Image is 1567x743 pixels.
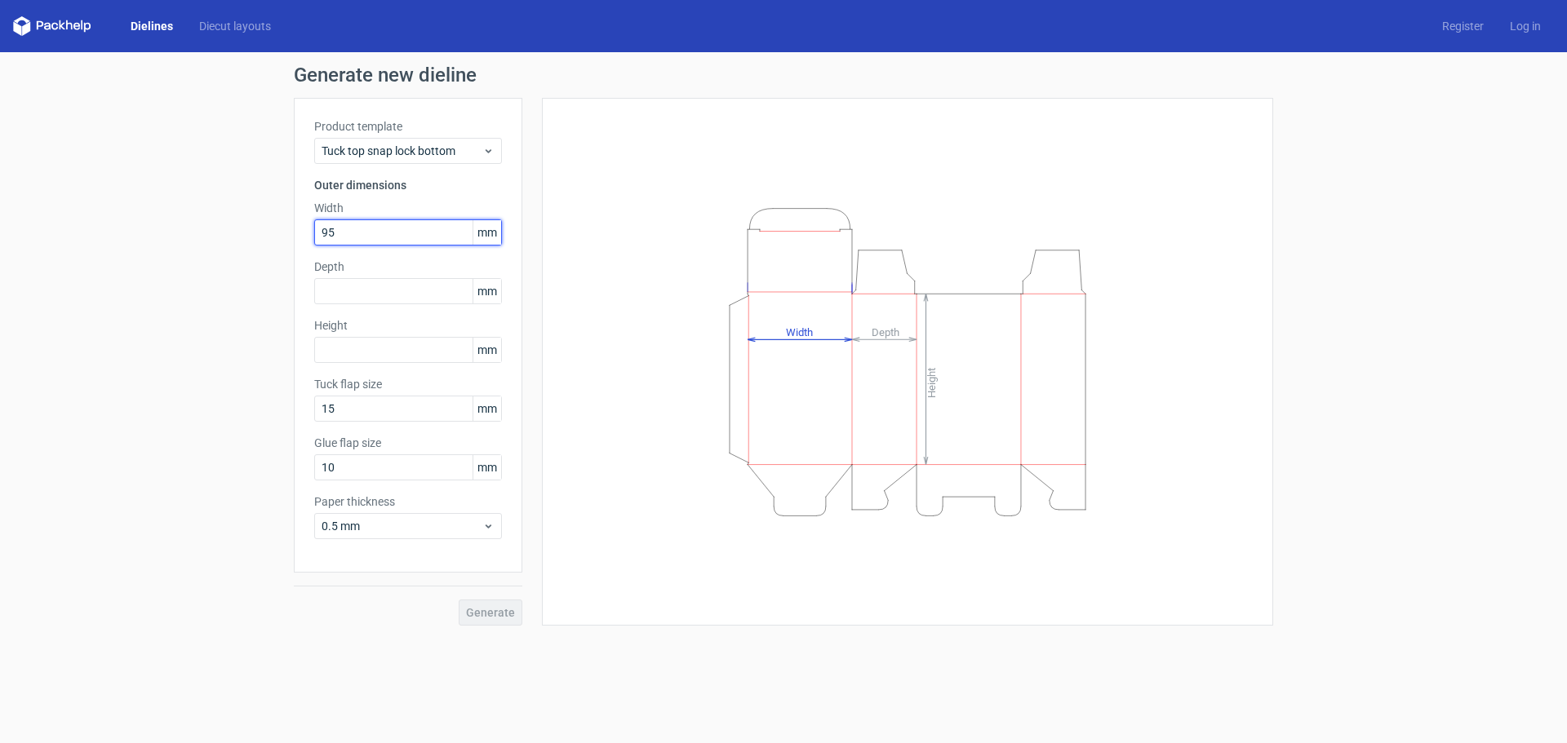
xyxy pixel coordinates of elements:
a: Register [1429,18,1497,34]
h1: Generate new dieline [294,65,1273,85]
span: 0.5 mm [322,518,482,534]
tspan: Width [786,325,813,338]
tspan: Height [926,367,938,397]
label: Width [314,200,502,216]
label: Height [314,317,502,334]
label: Tuck flap size [314,376,502,392]
h3: Outer dimensions [314,177,502,193]
span: mm [473,338,501,362]
tspan: Depth [872,325,899,338]
span: mm [473,220,501,245]
a: Log in [1497,18,1554,34]
label: Glue flap size [314,435,502,451]
label: Product template [314,118,502,135]
span: mm [473,279,501,303]
a: Diecut layouts [186,18,284,34]
label: Paper thickness [314,493,502,510]
label: Depth [314,259,502,275]
span: mm [473,455,501,480]
a: Dielines [118,18,186,34]
span: mm [473,396,501,421]
span: Tuck top snap lock bottom [322,143,482,159]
